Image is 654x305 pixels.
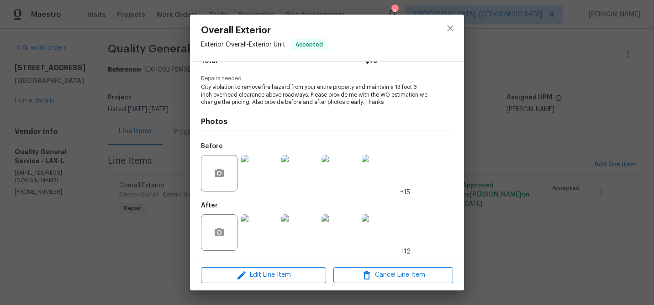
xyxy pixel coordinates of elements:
button: Edit Line Item [201,267,326,283]
h4: Photos [201,117,453,126]
span: City violation to remove fire hazard from your entire property and maintain a 13 foot 6 inch over... [201,83,428,106]
h5: Before [201,143,223,150]
span: Exterior Overall - Exterior Unit [201,41,285,48]
span: Overall Exterior [201,26,327,36]
span: +12 [400,247,411,256]
button: close [439,17,461,39]
div: 5 [391,5,398,15]
span: +15 [400,188,410,197]
span: $75 [365,55,377,68]
h5: After [201,202,218,209]
span: Cancel Line Item [336,269,450,281]
span: Total [201,55,217,68]
span: Repairs needed [201,76,453,82]
span: Edit Line Item [204,269,323,281]
button: Cancel Line Item [333,267,453,283]
span: Accepted [292,40,327,49]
